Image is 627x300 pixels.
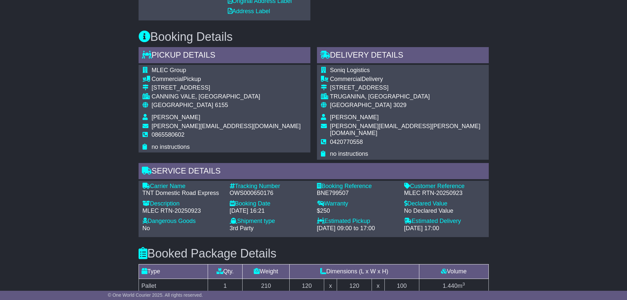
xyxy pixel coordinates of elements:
span: © One World Courier 2025. All rights reserved. [108,292,203,298]
div: TRUGANINA, [GEOGRAPHIC_DATA] [330,93,485,100]
div: Customer Reference [404,183,485,190]
div: Estimated Delivery [404,218,485,225]
div: Pickup [152,76,301,83]
span: Soniq Logistics [330,67,370,73]
div: Booking Reference [317,183,398,190]
div: Dangerous Goods [143,218,223,225]
div: TNT Domestic Road Express [143,190,223,197]
span: [PERSON_NAME][EMAIL_ADDRESS][PERSON_NAME][DOMAIN_NAME] [330,123,481,137]
span: [PERSON_NAME][EMAIL_ADDRESS][DOMAIN_NAME] [152,123,301,129]
div: OWS000650176 [230,190,310,197]
a: Address Label [228,8,270,14]
span: Commercial [152,76,183,82]
span: 3029 [393,102,406,108]
span: MLEC Group [152,67,186,73]
sup: 3 [462,282,465,286]
span: [GEOGRAPHIC_DATA] [330,102,392,108]
td: Pallet [139,279,208,293]
div: Tracking Number [230,183,310,190]
div: [DATE] 09:00 to 17:00 [317,225,398,232]
div: Delivery Details [317,47,489,65]
span: no instructions [152,144,190,150]
span: 1.440 [443,283,457,289]
td: 1 [208,279,242,293]
div: [STREET_ADDRESS] [330,84,485,92]
div: [DATE] 17:00 [404,225,485,232]
div: [STREET_ADDRESS] [152,84,301,92]
h3: Booked Package Details [139,247,489,260]
div: Delivery [330,76,485,83]
div: Declared Value [404,200,485,207]
td: m [419,279,488,293]
td: x [324,279,337,293]
div: Booking Date [230,200,310,207]
div: Shipment type [230,218,310,225]
div: CANNING VALE, [GEOGRAPHIC_DATA] [152,93,301,100]
div: $250 [317,207,398,215]
span: no instructions [330,150,368,157]
div: MLEC RTN-20250923 [404,190,485,197]
td: 100 [384,279,419,293]
div: Warranty [317,200,398,207]
td: Volume [419,264,488,279]
td: Type [139,264,208,279]
td: 210 [243,279,290,293]
td: Weight [243,264,290,279]
div: Carrier Name [143,183,223,190]
td: Qty. [208,264,242,279]
div: Estimated Pickup [317,218,398,225]
div: BNE799507 [317,190,398,197]
td: Dimensions (L x W x H) [290,264,419,279]
td: 120 [337,279,372,293]
div: Pickup Details [139,47,310,65]
div: No Declared Value [404,207,485,215]
span: 0865580602 [152,131,185,138]
div: Description [143,200,223,207]
h3: Booking Details [139,30,489,43]
span: 0420770558 [330,139,363,145]
div: Service Details [139,163,489,181]
span: No [143,225,150,232]
div: MLEC RTN-20250923 [143,207,223,215]
span: [GEOGRAPHIC_DATA] [152,102,213,108]
span: 6155 [215,102,228,108]
span: [PERSON_NAME] [152,114,200,121]
td: 120 [290,279,324,293]
span: 3rd Party [230,225,254,232]
span: [PERSON_NAME] [330,114,379,121]
span: Commercial [330,76,362,82]
div: [DATE] 16:21 [230,207,310,215]
td: x [372,279,384,293]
